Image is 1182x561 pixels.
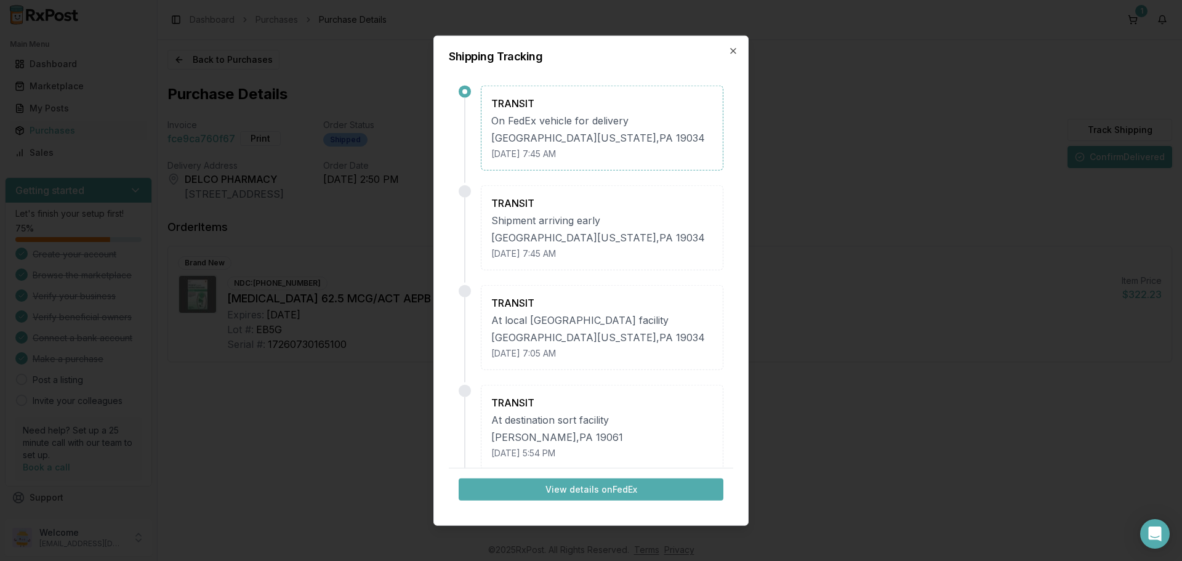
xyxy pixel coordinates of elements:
[491,247,713,259] div: [DATE] 7:45 AM
[491,195,713,210] div: TRANSIT
[491,230,713,244] div: [GEOGRAPHIC_DATA][US_STATE] , PA 19034
[491,329,713,344] div: [GEOGRAPHIC_DATA][US_STATE] , PA 19034
[459,478,723,501] button: View details onFedEx
[491,312,713,327] div: At local [GEOGRAPHIC_DATA] facility
[491,113,713,127] div: On FedEx vehicle for delivery
[491,212,713,227] div: Shipment arriving early
[491,412,713,427] div: At destination sort facility
[491,347,713,359] div: [DATE] 7:05 AM
[491,295,713,310] div: TRANSIT
[491,446,713,459] div: [DATE] 5:54 PM
[491,95,713,110] div: TRANSIT
[491,147,713,159] div: [DATE] 7:45 AM
[491,130,713,145] div: [GEOGRAPHIC_DATA][US_STATE] , PA 19034
[491,395,713,410] div: TRANSIT
[449,50,733,62] h2: Shipping Tracking
[491,429,713,444] div: [PERSON_NAME] , PA 19061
